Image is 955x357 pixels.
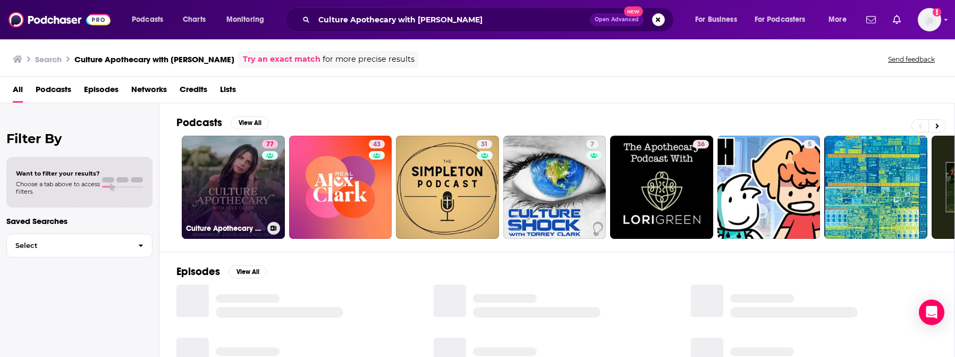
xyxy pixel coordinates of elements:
[862,11,880,29] a: Show notifications dropdown
[323,53,415,65] span: for more precise results
[231,117,269,129] button: View All
[176,265,220,278] h2: Episodes
[6,131,153,146] h2: Filter By
[7,242,130,249] span: Select
[266,139,274,150] span: 77
[918,8,941,31] button: Show profile menu
[16,170,100,177] span: Want to filter your results?
[132,12,163,27] span: Podcasts
[176,116,222,129] h2: Podcasts
[693,140,709,148] a: 36
[586,140,598,148] a: 7
[6,216,153,226] p: Saved Searches
[131,81,167,103] a: Networks
[503,136,606,239] a: 7
[219,11,278,28] button: open menu
[180,81,207,103] a: Credits
[590,139,594,150] span: 7
[695,12,737,27] span: For Business
[36,81,71,103] a: Podcasts
[186,224,263,233] h3: Culture Apothecary with [PERSON_NAME]
[624,6,643,16] span: New
[176,116,269,129] a: PodcastsView All
[933,8,941,16] svg: Add a profile image
[610,136,713,239] a: 36
[477,140,492,148] a: 31
[481,139,488,150] span: 31
[369,140,385,148] a: 43
[717,136,821,239] a: 5
[16,180,100,195] span: Choose a tab above to access filters.
[124,11,177,28] button: open menu
[755,12,806,27] span: For Podcasters
[220,81,236,103] a: Lists
[9,10,111,30] img: Podchaser - Follow, Share and Rate Podcasts
[748,11,821,28] button: open menu
[262,140,278,148] a: 77
[35,54,62,64] h3: Search
[804,140,816,148] a: 5
[295,7,684,32] div: Search podcasts, credits, & more...
[919,300,944,325] div: Open Intercom Messenger
[918,8,941,31] span: Logged in as Ashley_Beenen
[314,11,590,28] input: Search podcasts, credits, & more...
[821,11,860,28] button: open menu
[226,12,264,27] span: Monitoring
[697,139,705,150] span: 36
[6,234,153,258] button: Select
[182,136,285,239] a: 77Culture Apothecary with [PERSON_NAME]
[590,13,644,26] button: Open AdvancedNew
[688,11,750,28] button: open menu
[889,11,905,29] a: Show notifications dropdown
[396,136,499,239] a: 31
[183,12,206,27] span: Charts
[808,139,812,150] span: 5
[84,81,119,103] a: Episodes
[885,55,938,64] button: Send feedback
[13,81,23,103] a: All
[918,8,941,31] img: User Profile
[595,17,639,22] span: Open Advanced
[176,11,212,28] a: Charts
[289,136,392,239] a: 43
[829,12,847,27] span: More
[229,265,267,278] button: View All
[243,53,320,65] a: Try an exact match
[176,265,267,278] a: EpisodesView All
[373,139,381,150] span: 43
[74,54,234,64] h3: Culture Apothecary with [PERSON_NAME]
